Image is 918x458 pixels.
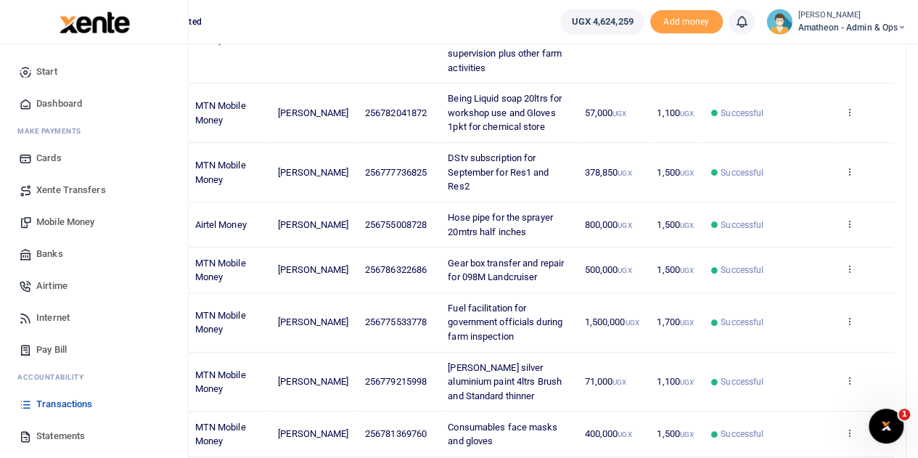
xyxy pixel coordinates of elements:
span: Successful [721,375,763,388]
span: 1,500 [657,219,694,230]
span: 1,100 [657,107,694,118]
span: UGX 4,624,259 [571,15,633,29]
span: DStv subscription for September for Res1 and Res2 [448,152,549,192]
span: Successful [721,428,763,441]
span: Start [36,65,57,79]
span: [PERSON_NAME] [278,264,348,275]
span: 256755008728 [365,219,427,230]
small: UGX [618,266,631,274]
span: Being Liquid soap 20ltrs for workshop use and Gloves 1pkt for chemical store [448,93,562,132]
span: [PERSON_NAME] [278,167,348,178]
span: Fuel facilitation for government officials during farm inspection [448,303,562,342]
span: Mobile Money [36,215,94,229]
span: 400,000 [584,428,631,439]
span: MTN Mobile Money [195,20,246,45]
a: Xente Transfers [12,174,176,206]
a: Statements [12,420,176,452]
span: Hose pipe for the sprayer 20mtrs half inches [448,212,553,237]
a: Add money [650,15,723,26]
span: Pay Bill [36,343,67,357]
span: 1,500,000 [584,316,639,327]
span: Successful [721,316,763,329]
small: UGX [680,221,694,229]
a: Cards [12,142,176,174]
span: Amatheon - Admin & Ops [798,21,906,34]
span: MTN Mobile Money [195,160,246,185]
a: Internet [12,302,176,334]
span: 1,700 [657,316,694,327]
small: UGX [680,319,694,327]
span: 256786322686 [365,264,427,275]
span: 256779215998 [365,376,427,387]
span: MTN Mobile Money [195,369,246,395]
a: Pay Bill [12,334,176,366]
a: UGX 4,624,259 [560,9,644,35]
span: Statements [36,429,85,443]
span: Airtime [36,279,67,293]
span: 71,000 [584,376,626,387]
a: Mobile Money [12,206,176,238]
li: Ac [12,366,176,388]
span: Successful [721,218,763,232]
span: Consumables face masks and gloves [448,422,557,447]
span: 1 [898,409,910,420]
small: UGX [680,430,694,438]
span: Xente Transfers [36,183,106,197]
small: UGX [618,221,631,229]
span: Successful [721,107,763,120]
span: [PERSON_NAME] silver aluminium paint 4ltrs Brush and Standard thinner [448,362,562,401]
span: 256775533778 [365,316,427,327]
iframe: Intercom live chat [869,409,903,443]
span: 57,000 [584,107,626,118]
span: 378,850 [584,167,631,178]
span: Transactions [36,397,92,412]
span: 256777736825 [365,167,427,178]
small: UGX [680,266,694,274]
span: 500,000 [584,264,631,275]
span: 256782041872 [365,107,427,118]
span: Internet [36,311,70,325]
span: [PERSON_NAME] [278,316,348,327]
small: UGX [618,430,631,438]
a: Transactions [12,388,176,420]
span: countability [28,372,83,383]
span: Gear box transfer and repair for 098M Landcruiser [448,258,564,283]
small: UGX [612,378,626,386]
small: UGX [680,169,694,177]
span: MTN Mobile Money [195,310,246,335]
img: logo-large [60,12,130,33]
span: MTN Mobile Money [195,258,246,283]
span: Dashboard [36,97,82,111]
span: Cards [36,151,62,165]
span: Airtel Money [195,219,247,230]
a: logo-small logo-large logo-large [58,16,130,27]
a: Banks [12,238,176,270]
li: M [12,120,176,142]
span: ake Payments [25,126,81,136]
a: Airtime [12,270,176,302]
small: UGX [612,110,626,118]
span: MTN Mobile Money [195,100,246,126]
span: Successful [721,263,763,277]
span: MTN Mobile Money [195,422,246,447]
span: 1,500 [657,428,694,439]
small: UGX [680,378,694,386]
span: Successful [721,166,763,179]
span: 1,100 [657,376,694,387]
span: [PERSON_NAME] [278,219,348,230]
a: Dashboard [12,88,176,120]
img: profile-user [766,9,792,35]
span: Banks [36,247,63,261]
small: UGX [618,169,631,177]
small: [PERSON_NAME] [798,9,906,22]
span: Add money [650,10,723,34]
span: 1,500 [657,167,694,178]
span: [PERSON_NAME] [278,376,348,387]
span: 1,500 [657,264,694,275]
span: 800,000 [584,219,631,230]
span: 256781369760 [365,428,427,439]
small: UGX [680,110,694,118]
small: UGX [625,319,639,327]
li: Wallet ballance [554,9,649,35]
li: Toup your wallet [650,10,723,34]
